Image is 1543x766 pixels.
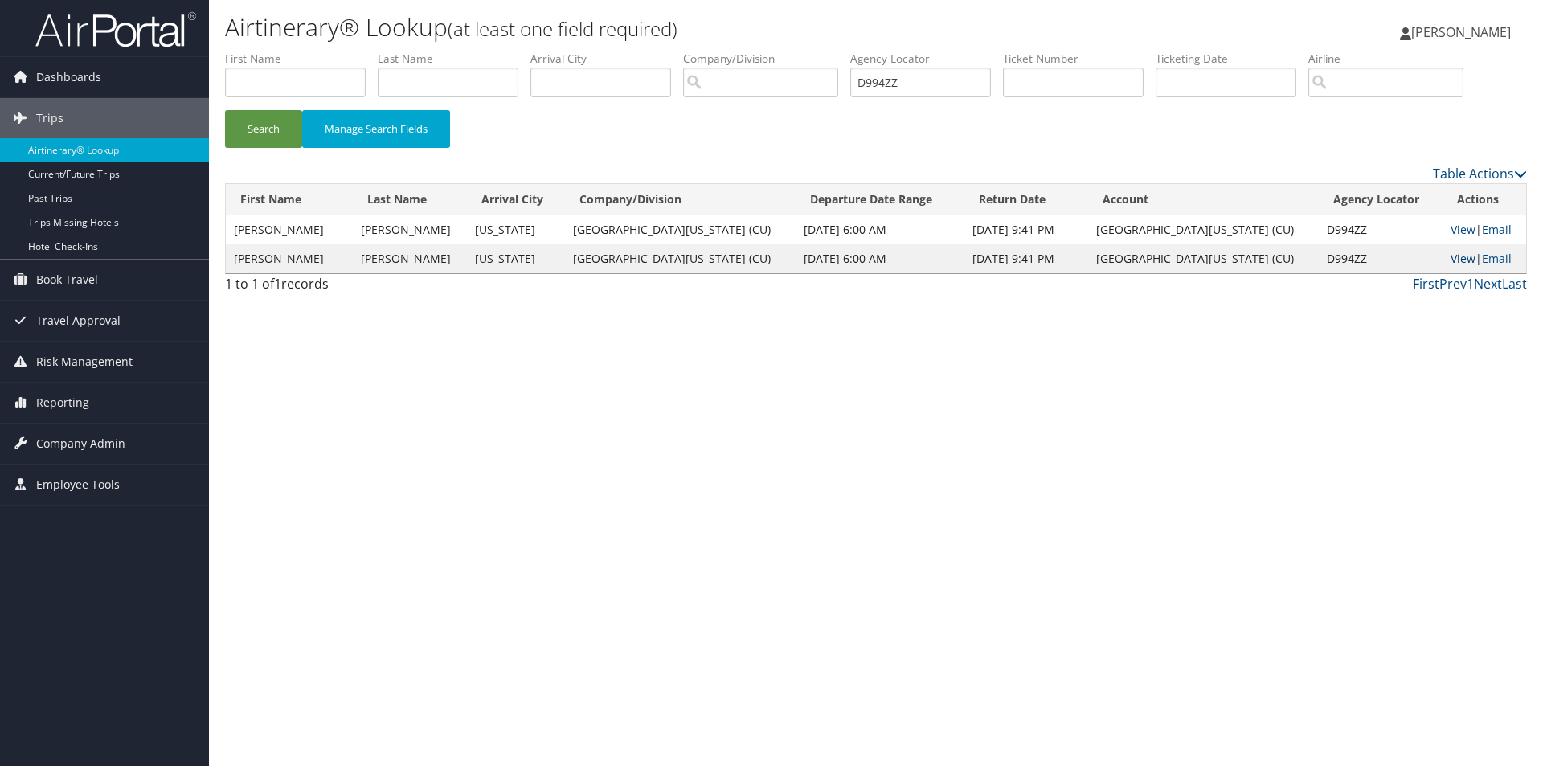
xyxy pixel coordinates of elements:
span: Travel Approval [36,301,121,341]
a: Email [1482,251,1512,266]
button: Search [225,110,302,148]
td: | [1443,215,1526,244]
button: Manage Search Fields [302,110,450,148]
a: [PERSON_NAME] [1400,8,1527,56]
th: Account: activate to sort column ascending [1088,184,1319,215]
span: Book Travel [36,260,98,300]
a: Next [1474,275,1502,293]
td: | [1443,244,1526,273]
label: Agency Locator [850,51,1003,67]
td: D994ZZ [1319,244,1443,273]
td: [DATE] 6:00 AM [796,215,964,244]
span: Dashboards [36,57,101,97]
td: [GEOGRAPHIC_DATA][US_STATE] (CU) [565,244,796,273]
th: Company/Division [565,184,796,215]
td: D994ZZ [1319,215,1443,244]
th: Return Date: activate to sort column ascending [964,184,1088,215]
a: First [1413,275,1439,293]
th: Arrival City: activate to sort column ascending [467,184,565,215]
td: [US_STATE] [467,215,565,244]
td: [GEOGRAPHIC_DATA][US_STATE] (CU) [1088,244,1319,273]
span: Reporting [36,383,89,423]
td: [PERSON_NAME] [353,244,467,273]
td: [GEOGRAPHIC_DATA][US_STATE] (CU) [565,215,796,244]
a: Email [1482,222,1512,237]
td: [DATE] 6:00 AM [796,244,964,273]
span: [PERSON_NAME] [1411,23,1511,41]
td: [US_STATE] [467,244,565,273]
span: 1 [274,275,281,293]
label: Airline [1308,51,1475,67]
td: [PERSON_NAME] [353,215,467,244]
td: [GEOGRAPHIC_DATA][US_STATE] (CU) [1088,215,1319,244]
td: [DATE] 9:41 PM [964,215,1088,244]
span: Employee Tools [36,465,120,505]
span: Risk Management [36,342,133,382]
th: Last Name: activate to sort column ascending [353,184,467,215]
td: [PERSON_NAME] [226,244,353,273]
th: First Name: activate to sort column ascending [226,184,353,215]
a: Prev [1439,275,1467,293]
span: Trips [36,98,63,138]
label: Last Name [378,51,530,67]
h1: Airtinerary® Lookup [225,10,1093,44]
label: First Name [225,51,378,67]
img: airportal-logo.png [35,10,196,48]
div: 1 to 1 of records [225,274,533,301]
label: Ticketing Date [1156,51,1308,67]
th: Departure Date Range: activate to sort column ascending [796,184,964,215]
th: Agency Locator: activate to sort column ascending [1319,184,1443,215]
small: (at least one field required) [448,15,677,42]
span: Company Admin [36,424,125,464]
a: View [1451,251,1475,266]
td: [DATE] 9:41 PM [964,244,1088,273]
th: Actions [1443,184,1526,215]
a: View [1451,222,1475,237]
label: Company/Division [683,51,850,67]
a: 1 [1467,275,1474,293]
label: Ticket Number [1003,51,1156,67]
a: Last [1502,275,1527,293]
a: Table Actions [1433,165,1527,182]
label: Arrival City [530,51,683,67]
td: [PERSON_NAME] [226,215,353,244]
